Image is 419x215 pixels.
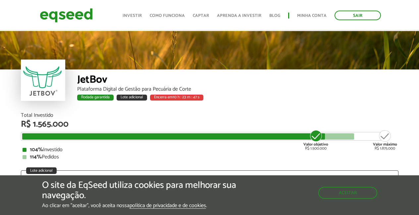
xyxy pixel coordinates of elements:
a: Captar [193,14,209,18]
a: Como funciona [150,14,185,18]
p: Ao clicar em "aceitar", você aceita nossa . [42,202,243,209]
img: EqSeed [40,7,93,24]
strong: 114% [30,152,42,161]
h5: O site da EqSeed utiliza cookies para melhorar sua navegação. [42,180,243,201]
div: Total Investido [21,113,398,118]
strong: 104% [30,145,43,154]
div: R$ 1.500.000 [303,129,328,150]
button: Aceitar [318,187,377,199]
a: Blog [269,14,280,18]
div: Rodada garantida [77,95,114,101]
div: R$ 1.565.000 [21,120,398,129]
a: Sair [335,11,381,20]
a: política de privacidade e de cookies [130,203,206,209]
strong: Valor máximo [373,141,397,148]
a: Aprenda a investir [217,14,261,18]
div: Investido [23,147,397,152]
div: Encerra em [150,95,203,101]
strong: Valor objetivo [303,141,328,148]
div: R$ 1.875.000 [373,129,397,150]
a: Investir [123,14,142,18]
div: Plataforma Digital de Gestão para Pecuária de Corte [77,87,398,92]
a: Minha conta [297,14,327,18]
span: 10 h : 23 m : 47 s [173,94,199,100]
div: Lote adicional [117,95,147,101]
div: Lote adicional [26,167,57,174]
div: Pedidos [23,154,397,160]
div: JetBov [77,74,398,87]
